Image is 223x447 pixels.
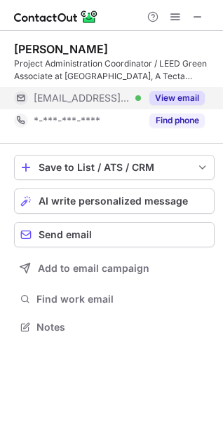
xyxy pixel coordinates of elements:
span: Notes [36,321,209,333]
div: Project Administration Coordinator / LEED Green Associate at [GEOGRAPHIC_DATA], A Tecta America C... [14,57,215,83]
button: save-profile-one-click [14,155,215,180]
button: Reveal Button [149,114,205,128]
span: AI write personalized message [39,195,188,207]
button: Reveal Button [149,91,205,105]
button: Find work email [14,289,215,309]
button: AI write personalized message [14,188,215,214]
div: Save to List / ATS / CRM [39,162,190,173]
span: [EMAIL_ADDRESS][DOMAIN_NAME] [34,92,130,104]
img: ContactOut v5.3.10 [14,8,98,25]
button: Notes [14,317,215,337]
span: Find work email [36,293,209,305]
div: [PERSON_NAME] [14,42,108,56]
span: Send email [39,229,92,240]
button: Send email [14,222,215,247]
button: Add to email campaign [14,256,215,281]
span: Add to email campaign [38,263,149,274]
